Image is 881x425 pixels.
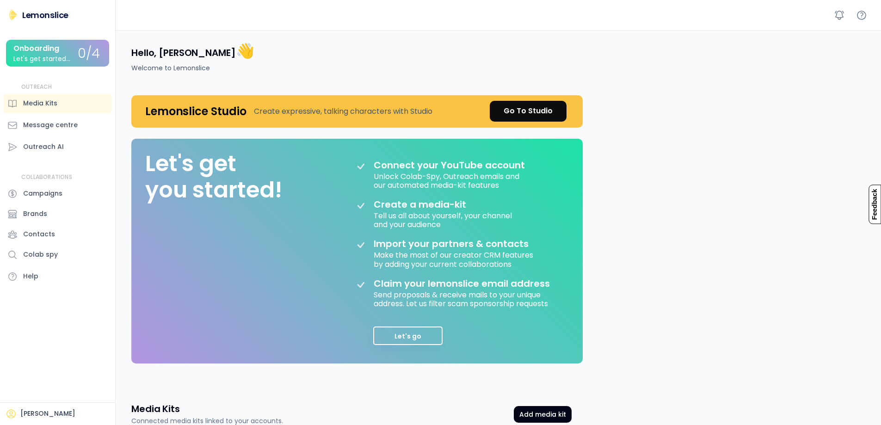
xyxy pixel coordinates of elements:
a: Go To Studio [490,101,567,122]
div: COLLABORATIONS [21,173,72,181]
div: Welcome to Lemonslice [131,63,210,73]
div: Message centre [23,120,78,130]
div: [PERSON_NAME] [20,409,75,419]
div: Create a media-kit [374,199,489,210]
font: 👋 [236,40,254,61]
div: Unlock Colab-Spy, Outreach emails and our automated media-kit features [374,171,521,190]
div: Send proposals & receive mails to your unique address. Let us filter scam sponsorship requests [374,289,559,308]
button: Let's go [373,326,443,345]
div: 0/4 [78,47,100,61]
div: Claim your lemonslice email address [374,278,550,289]
div: Import your partners & contacts [374,238,529,249]
div: Brands [23,209,47,219]
div: Create expressive, talking characters with Studio [254,106,432,117]
h4: Lemonslice Studio [145,104,246,118]
div: Make the most of our creator CRM features by adding your current collaborations [374,249,535,268]
div: Let's get you started! [145,150,282,203]
div: Onboarding [13,44,59,53]
div: Media Kits [23,99,57,108]
div: Campaigns [23,189,62,198]
div: Colab spy [23,250,58,259]
div: Tell us all about yourself, your channel and your audience [374,210,514,229]
button: Add media kit [514,406,572,423]
div: Help [23,271,38,281]
div: Contacts [23,229,55,239]
h4: Hello, [PERSON_NAME] [131,41,254,61]
div: Connect your YouTube account [374,160,525,171]
img: Lemonslice [7,9,18,20]
div: Let's get started... [13,55,70,62]
h3: Media Kits [131,402,180,415]
div: Lemonslice [22,9,68,21]
div: Go To Studio [504,105,553,117]
div: Outreach AI [23,142,64,152]
div: OUTREACH [21,83,52,91]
